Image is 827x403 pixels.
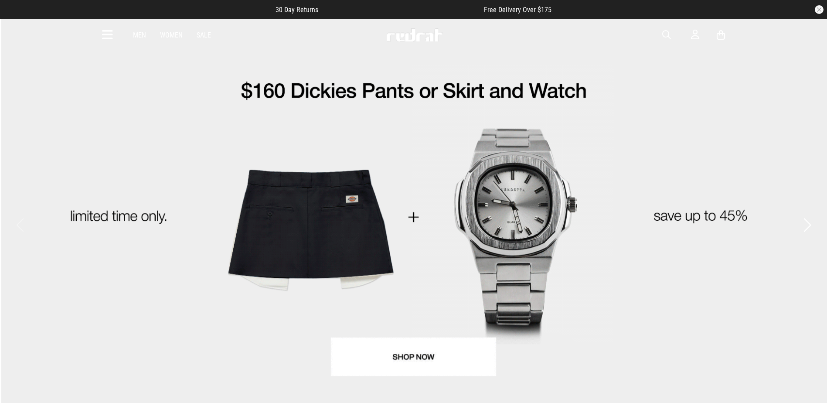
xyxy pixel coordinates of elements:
[133,31,146,39] a: Men
[484,6,551,14] span: Free Delivery Over $175
[386,28,443,41] img: Redrat logo
[276,6,318,14] span: 30 Day Returns
[197,31,211,39] a: Sale
[160,31,183,39] a: Women
[801,215,813,235] button: Next slide
[14,215,26,235] button: Previous slide
[336,5,466,14] iframe: Customer reviews powered by Trustpilot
